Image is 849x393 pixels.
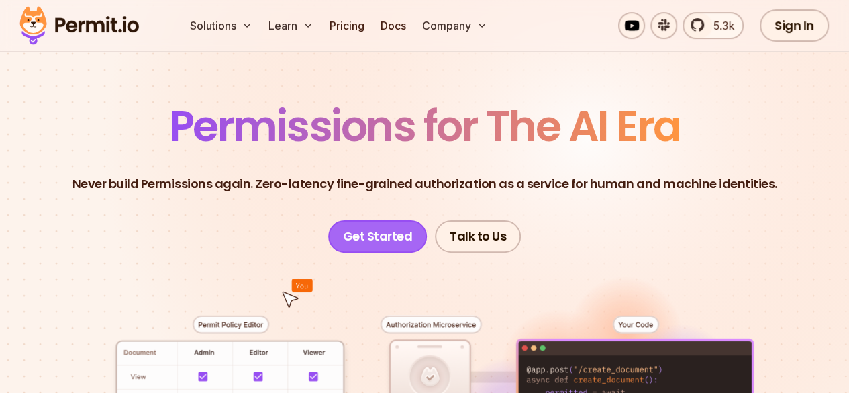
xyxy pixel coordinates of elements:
a: Get Started [328,220,428,253]
button: Solutions [185,12,258,39]
button: Company [417,12,493,39]
p: Never build Permissions again. Zero-latency fine-grained authorization as a service for human and... [72,175,777,193]
img: Permit logo [13,3,145,48]
a: Docs [375,12,411,39]
span: Permissions for The AI Era [169,96,681,156]
span: 5.3k [705,17,734,34]
a: Talk to Us [435,220,521,253]
a: 5.3k [683,12,744,39]
a: Pricing [324,12,370,39]
a: Sign In [760,9,829,42]
button: Learn [263,12,319,39]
